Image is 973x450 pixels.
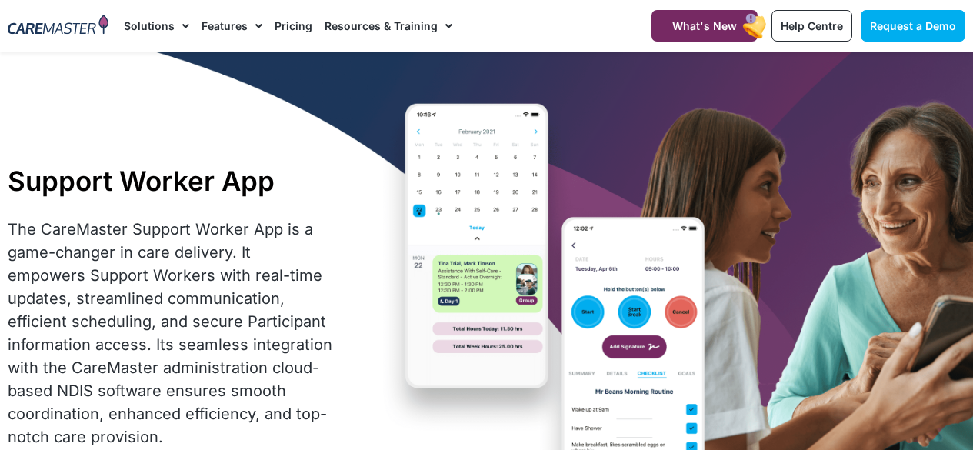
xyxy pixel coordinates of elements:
[8,218,333,448] div: The CareMaster Support Worker App is a game-changer in care delivery. It empowers Support Workers...
[771,10,852,42] a: Help Centre
[8,165,333,197] h1: Support Worker App
[8,15,108,37] img: CareMaster Logo
[870,19,956,32] span: Request a Demo
[672,19,737,32] span: What's New
[781,19,843,32] span: Help Centre
[861,10,965,42] a: Request a Demo
[651,10,758,42] a: What's New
